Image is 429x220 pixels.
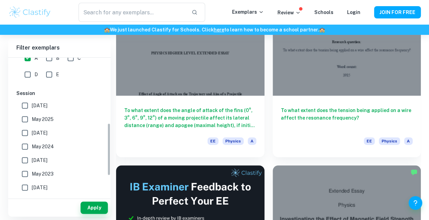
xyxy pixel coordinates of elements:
h6: We just launched Clastify for Schools. Click to learn how to become a school partner. [1,26,428,33]
span: 🏫 [104,27,110,32]
a: Schools [314,10,333,15]
span: Physics [223,137,244,145]
span: B [56,54,59,62]
span: EE [208,137,218,145]
span: EE [364,137,375,145]
button: Help and Feedback [409,196,422,210]
h6: To what extent does the tension being applied on a wire affect the resonance frequency? [281,107,413,129]
h6: Session [16,90,102,97]
span: A [404,137,413,145]
span: C [77,54,81,62]
span: A [248,137,256,145]
img: Marked [411,169,417,176]
input: Search for any exemplars... [78,3,186,22]
p: Exemplars [232,8,264,16]
button: Apply [81,202,108,214]
span: Physics [379,137,400,145]
span: [DATE] [32,129,47,137]
span: [DATE] [32,156,47,164]
span: 🏫 [319,27,325,32]
span: A [34,54,38,62]
span: D [34,71,38,78]
span: May 2023 [32,170,54,178]
span: E [56,71,59,78]
h6: To what extent does the angle of attack of the fins (0°, 3°, 6°, 9°, 12°) of a moving projectile ... [124,107,256,129]
span: May 2025 [32,115,54,123]
span: [DATE] [32,102,47,109]
a: here [214,27,224,32]
p: Review [277,9,301,16]
button: JOIN FOR FREE [374,6,421,18]
span: May 2024 [32,143,54,150]
img: Clastify logo [8,5,52,19]
span: [DATE] [32,184,47,191]
h6: Filter exemplars [8,38,111,57]
a: Login [347,10,360,15]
